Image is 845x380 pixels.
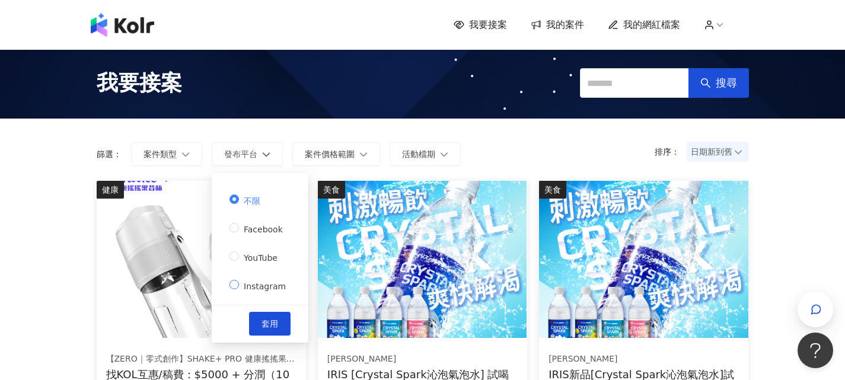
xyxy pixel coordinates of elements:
a: 我的網紅檔案 [608,18,680,31]
div: [PERSON_NAME] [327,353,517,365]
span: Instagram [239,282,291,291]
button: 案件類型 [131,142,202,166]
span: 我要接案 [97,68,182,98]
img: logo [91,13,154,37]
span: search [700,78,711,88]
a: 我的案件 [531,18,584,31]
button: 套用 [249,312,291,336]
div: 美食 [539,181,566,199]
div: [PERSON_NAME] [549,353,738,365]
span: 我要接案 [469,18,507,31]
p: 篩選： [97,149,122,159]
button: 案件價格範圍 [292,142,380,166]
iframe: Help Scout Beacon - Open [798,333,833,368]
div: 美食 [318,181,345,199]
a: 我要接案 [454,18,507,31]
span: 案件價格範圍 [305,149,355,159]
span: 我的案件 [546,18,584,31]
span: 搜尋 [716,76,737,90]
button: 搜尋 [688,68,749,98]
span: 日期新到舊 [691,143,745,161]
span: 案件類型 [144,149,177,159]
div: 【ZERO｜零式創作】SHAKE+ PRO 健康搖搖果昔杯｜全台唯一四季全天候隨行杯果汁機，讓您使用快樂每一天！ [106,353,296,365]
span: Facebook [239,225,288,234]
span: 不限 [239,196,265,206]
img: 【ZERO｜零式創作】SHAKE+ pro 健康搖搖果昔杯｜全台唯一四季全天候隨行杯果汁機，讓您使用快樂每一天！ [97,181,305,338]
span: 活動檔期 [402,149,435,159]
span: 發布平台 [224,149,257,159]
p: 排序： [655,147,687,157]
button: 發布平台 [212,142,283,166]
div: 健康 [97,181,124,199]
button: 活動檔期 [390,142,461,166]
span: 我的網紅檔案 [623,18,680,31]
img: Crystal Spark 沁泡氣泡水 [539,181,748,338]
img: Crystal Spark 沁泡氣泡水 [318,181,527,338]
span: 套用 [262,319,278,328]
span: YouTube [239,253,282,263]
